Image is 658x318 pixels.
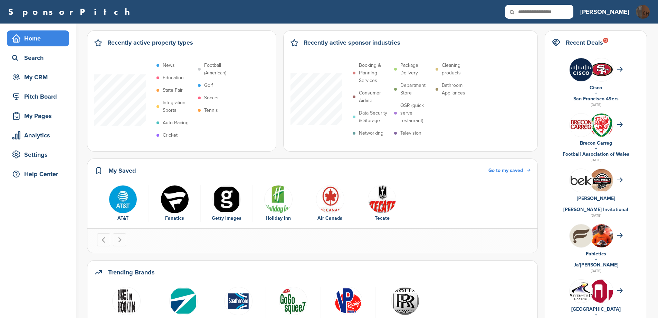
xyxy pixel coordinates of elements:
p: Consumer Airline [359,89,391,105]
a: SponsorPitch [8,7,134,16]
a: Open uri20141112 50798 1wsss1y Holiday Inn [256,185,301,222]
p: Auto Racing [163,119,189,127]
img: Data [212,185,241,213]
div: Analytics [10,129,69,142]
button: Go to last slide [97,233,110,246]
a: Ja'[PERSON_NAME] [574,262,618,268]
div: 5 of 6 [304,185,356,222]
p: Education [163,74,184,82]
a: [GEOGRAPHIC_DATA] [571,306,621,312]
img: Okcnagxi 400x400 [161,185,189,213]
a: Rr [379,287,431,315]
div: Fanatics [152,215,197,222]
img: Rr [391,287,419,315]
span: Go to my saved [488,167,523,173]
div: Settings [10,148,69,161]
img: Data [169,287,198,315]
img: L 1bnuap 400x400 [570,169,593,192]
div: Home [10,32,69,45]
a: Okcnagxi 400x400 Fanatics [152,185,197,222]
img: 170px football association of wales logo.svg [590,113,613,140]
h2: Recently active property types [107,38,193,47]
a: My Pages [7,108,69,124]
a: Pitch Board [7,89,69,105]
p: Cleaning products [442,62,474,77]
h2: Recently active sponsor industries [304,38,400,47]
p: Soccer [204,94,219,102]
a: [PERSON_NAME] Invitational [563,207,628,212]
a: [PERSON_NAME] [580,4,629,19]
img: Data [570,282,593,300]
p: State Fair [163,87,183,94]
div: 3 of 6 [201,185,252,222]
div: Help Center [10,168,69,180]
a: + [595,312,597,318]
a: Fabletics [586,251,606,257]
img: Data [316,185,344,213]
button: Next slide [113,233,126,246]
div: My Pages [10,110,69,122]
div: [DATE] [552,102,640,108]
a: + [595,90,597,96]
a: Data Getty Images [204,185,249,222]
img: Hb geub1 400x400 [570,224,593,247]
a: Strathmore logo web [214,287,262,315]
a: My CRM [7,69,69,85]
a: Help Center [7,166,69,182]
a: [PERSON_NAME] [577,196,615,201]
div: My CRM [10,71,69,83]
img: Fvoowbej 400x400 [570,113,593,137]
p: Bathroom Appliances [442,82,474,97]
a: Analytics [7,127,69,143]
p: Television [400,129,421,137]
div: Pitch Board [10,90,69,103]
a: Home [7,30,69,46]
img: Download [334,287,362,315]
div: 12 [603,38,608,43]
div: Getty Images [204,215,249,222]
img: Data?1415805694 [590,63,613,76]
div: [DATE] [552,212,640,219]
a: Bakedinbrooklyn [101,287,152,315]
div: [DATE] [552,268,640,274]
p: Booking & Planning Services [359,62,391,84]
div: AT&T [101,215,145,222]
h3: [PERSON_NAME] [580,7,629,17]
img: Jmyca1yn 400x400 [570,58,593,81]
a: Settings [7,147,69,163]
h2: Recent Deals [566,38,603,47]
a: Data [160,287,207,315]
p: Networking [359,129,383,137]
a: San Francisco 49ers [573,96,619,102]
p: Package Delivery [400,62,432,77]
p: Tennis [204,107,218,114]
p: Football (American) [204,62,236,77]
a: Cisco [590,85,602,91]
p: QSR (quick serve restaurant) [400,102,432,125]
a: Tpli2eyp 400x400 AT&T [101,185,145,222]
a: Data Air Canada [308,185,352,222]
img: Ja'marr chase [590,224,613,252]
img: Tpli2eyp 400x400 [109,185,137,213]
p: Integration - Sports [163,99,194,114]
p: Data Security & Storage [359,109,391,125]
div: Air Canada [308,215,352,222]
h2: Trending Brands [108,267,155,277]
div: 6 of 6 [356,185,408,222]
a: Go to my saved [488,167,531,174]
a: + [595,201,597,207]
img: Bakedinbrooklyn [112,287,141,315]
div: 2 of 6 [149,185,201,222]
div: 4 of 6 [252,185,304,222]
div: Search [10,52,69,64]
p: News [163,62,175,69]
p: Golf [204,82,213,89]
a: Data [269,287,317,315]
a: Search [7,50,69,66]
a: Football Association of Wales [563,151,629,157]
img: Cleanshot 2025 09 07 at 20.31.59 2x [590,169,613,191]
a: + [595,146,597,152]
div: Holiday Inn [256,215,301,222]
p: Department Store [400,82,432,97]
img: Strathmore logo web [224,287,252,315]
